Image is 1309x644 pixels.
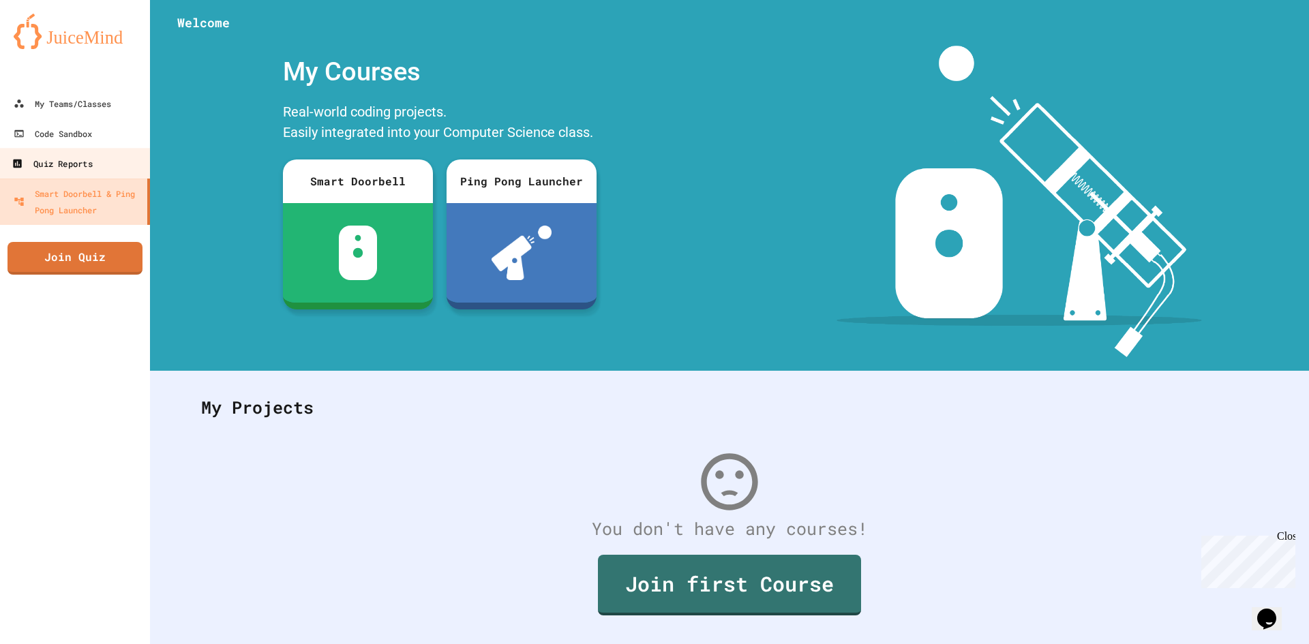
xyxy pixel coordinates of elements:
div: Code Sandbox [14,125,92,142]
img: ppl-with-ball.png [492,226,552,280]
div: Real-world coding projects. Easily integrated into your Computer Science class. [276,98,603,149]
div: Chat with us now!Close [5,5,94,87]
a: Join first Course [598,555,861,615]
div: Smart Doorbell [283,159,433,203]
div: Smart Doorbell & Ping Pong Launcher [14,185,142,218]
iframe: chat widget [1252,589,1295,630]
img: logo-orange.svg [14,14,136,49]
div: Quiz Reports [12,155,92,172]
div: Ping Pong Launcher [447,159,597,203]
img: sdb-white.svg [339,226,378,280]
div: You don't have any courses! [187,516,1272,542]
div: My Courses [276,46,603,98]
iframe: chat widget [1196,530,1295,588]
img: banner-image-my-projects.png [837,46,1202,357]
div: My Teams/Classes [14,95,111,112]
a: Join Quiz [7,242,142,275]
div: My Projects [187,381,1272,434]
